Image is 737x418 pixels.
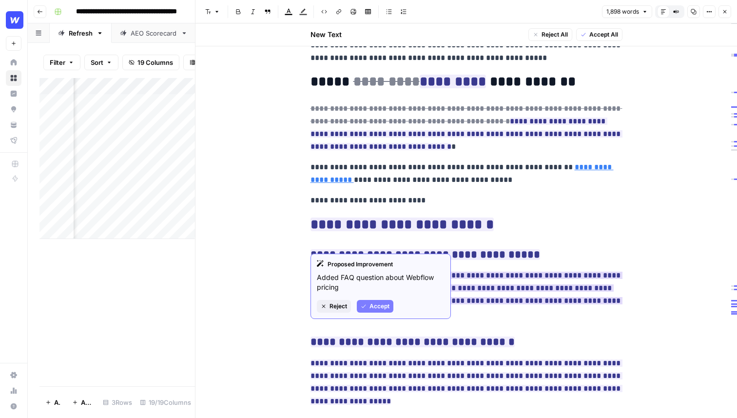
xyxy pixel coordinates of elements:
span: Filter [50,58,65,67]
a: Settings [6,367,21,383]
button: Help + Support [6,398,21,414]
button: 19 Columns [122,55,179,70]
button: Sort [84,55,118,70]
button: Filter [43,55,80,70]
span: Add Row [54,398,60,407]
button: 1,898 words [602,5,652,18]
div: AEO Scorecard [131,28,177,38]
span: 19 Columns [137,58,173,67]
img: Webflow Logo [6,11,23,29]
a: Opportunities [6,101,21,117]
span: Accept All [589,30,618,39]
a: Your Data [6,117,21,133]
a: Home [6,55,21,70]
button: Add 10 Rows [66,395,99,410]
button: Add Row [39,395,66,410]
a: Insights [6,86,21,101]
span: 1,898 words [606,7,639,16]
div: 3 Rows [99,395,136,410]
button: Reject All [528,28,572,41]
a: Browse [6,70,21,86]
a: Refresh [50,23,112,43]
span: Reject All [542,30,568,39]
button: Accept All [576,28,622,41]
h2: New Text [310,30,342,40]
span: Add 10 Rows [81,398,93,407]
div: Refresh [69,28,93,38]
span: Sort [91,58,103,67]
a: Usage [6,383,21,398]
button: Workspace: Webflow [6,8,21,32]
a: AEO Scorecard [112,23,196,43]
div: 19/19 Columns [136,395,195,410]
a: Flightpath [6,133,21,148]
